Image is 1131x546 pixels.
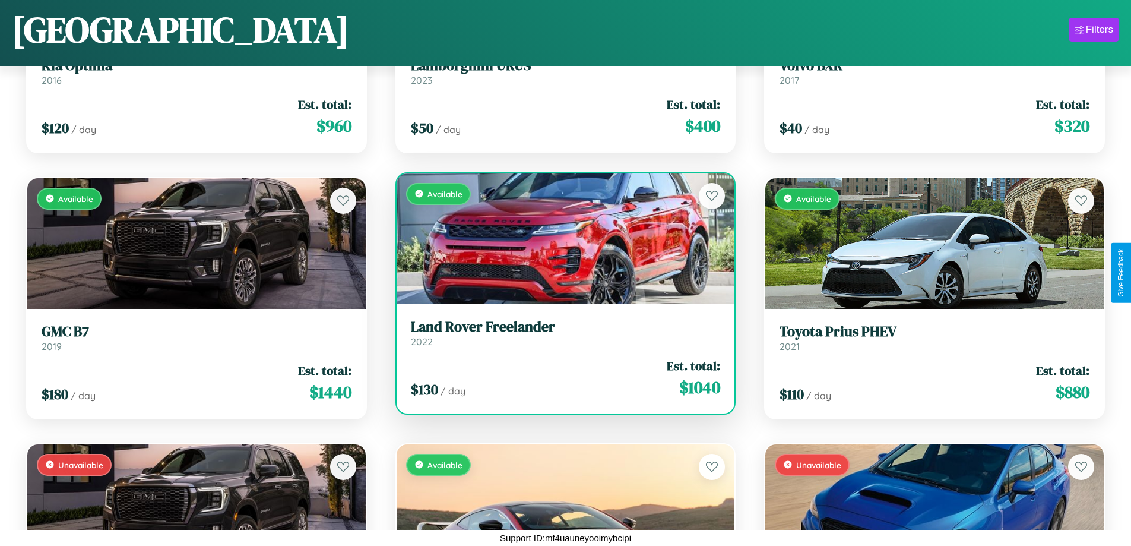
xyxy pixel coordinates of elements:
[427,460,462,470] span: Available
[411,74,432,86] span: 2023
[411,118,433,138] span: $ 50
[12,5,349,54] h1: [GEOGRAPHIC_DATA]
[42,57,351,86] a: Kia Optima2016
[1069,18,1119,42] button: Filters
[806,390,831,402] span: / day
[71,124,96,135] span: / day
[1086,24,1113,36] div: Filters
[411,57,721,74] h3: Lamborghini URUS
[780,118,802,138] span: $ 40
[436,124,461,135] span: / day
[1054,114,1089,138] span: $ 320
[804,124,829,135] span: / day
[667,357,720,374] span: Est. total:
[780,323,1089,352] a: Toyota Prius PHEV2021
[500,530,631,546] p: Support ID: mf4uauneyooimybcipi
[42,118,69,138] span: $ 120
[441,385,465,397] span: / day
[427,189,462,199] span: Available
[780,340,800,352] span: 2021
[667,96,720,113] span: Est. total:
[42,323,351,352] a: GMC B72019
[1117,249,1125,297] div: Give Feedback
[309,380,351,404] span: $ 1440
[411,318,721,348] a: Land Rover Freelander2022
[679,375,720,399] span: $ 1040
[796,194,831,204] span: Available
[298,362,351,379] span: Est. total:
[411,57,721,86] a: Lamborghini URUS2023
[316,114,351,138] span: $ 960
[411,380,438,399] span: $ 130
[58,460,103,470] span: Unavailable
[411,318,721,336] h3: Land Rover Freelander
[71,390,96,402] span: / day
[1036,362,1089,379] span: Est. total:
[780,57,1089,86] a: Volvo BXR2017
[1036,96,1089,113] span: Est. total:
[780,384,804,404] span: $ 110
[42,384,68,404] span: $ 180
[1056,380,1089,404] span: $ 880
[780,57,1089,74] h3: Volvo BXR
[411,336,433,348] span: 2022
[298,96,351,113] span: Est. total:
[58,194,93,204] span: Available
[796,460,841,470] span: Unavailable
[685,114,720,138] span: $ 400
[42,57,351,74] h3: Kia Optima
[42,340,62,352] span: 2019
[780,74,799,86] span: 2017
[42,74,62,86] span: 2016
[780,323,1089,340] h3: Toyota Prius PHEV
[42,323,351,340] h3: GMC B7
